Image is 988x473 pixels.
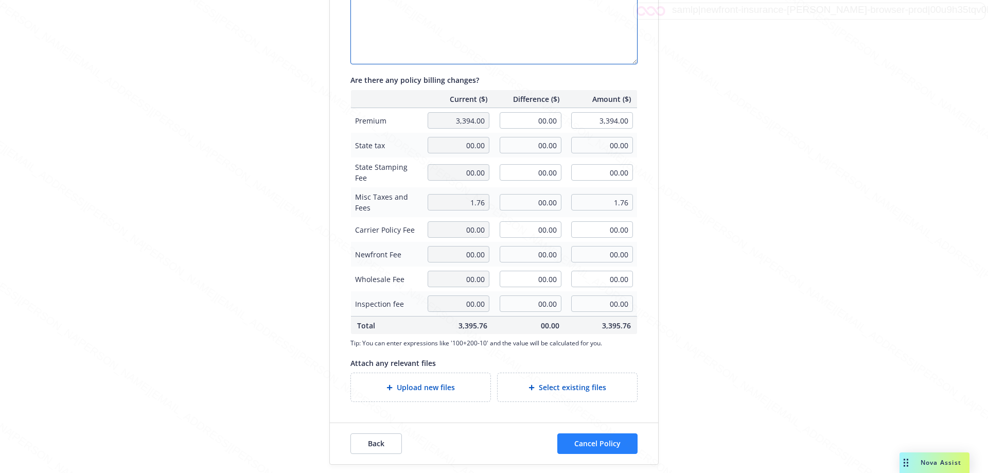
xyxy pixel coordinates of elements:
span: Newfront Fee [355,249,417,260]
button: Cancel Policy [557,433,638,454]
span: Amount ($) [572,94,631,104]
span: State tax [355,140,417,151]
span: Current ($) [428,94,487,104]
div: Upload new files [350,373,491,402]
span: Premium [355,115,417,126]
span: Misc Taxes and Fees [355,191,417,213]
span: Inspection fee [355,299,417,309]
span: Select existing files [539,382,606,393]
button: Back [350,433,402,454]
div: Drag to move [899,452,912,473]
button: Nova Assist [899,452,969,473]
span: 3,395.76 [572,320,631,331]
div: Select existing files [497,373,638,402]
span: Difference ($) [500,94,559,104]
span: Carrier Policy Fee [355,224,417,235]
span: Are there any policy billing changes? [350,75,479,85]
span: Nova Assist [921,458,961,467]
span: Attach any relevant files [350,358,436,368]
span: 00.00 [500,320,559,331]
span: Cancel Policy [574,439,621,448]
span: 3,395.76 [428,320,487,331]
span: Upload new files [397,382,455,393]
span: Back [368,439,384,448]
span: State Stamping Fee [355,162,417,183]
span: Total [357,320,415,331]
span: Tip: You can enter expressions like '100+200-10' and the value will be calculated for you. [350,339,638,347]
span: Wholesale Fee [355,274,417,285]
